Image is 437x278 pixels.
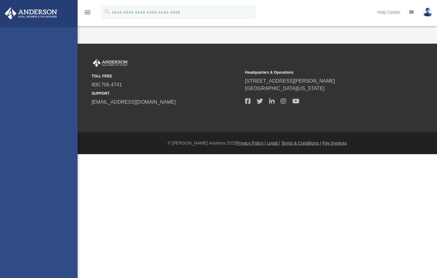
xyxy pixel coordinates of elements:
a: menu [84,12,91,16]
i: search [104,8,110,15]
img: Anderson Advisors Platinum Portal [3,7,59,20]
a: Pay Invoices [322,141,347,146]
a: 800.706.4741 [92,82,122,87]
small: SUPPORT [92,91,241,96]
img: User Pic [423,8,432,17]
img: Anderson Advisors Platinum Portal [92,59,129,67]
a: [EMAIL_ADDRESS][DOMAIN_NAME] [92,99,176,105]
a: Privacy Policy | [237,141,266,146]
small: TOLL FREE [92,73,241,79]
a: Legal | [267,141,280,146]
a: [GEOGRAPHIC_DATA][US_STATE] [245,86,325,91]
a: Terms & Conditions | [281,141,321,146]
div: © [PERSON_NAME] Advisors 2025 [78,140,437,146]
i: menu [84,9,91,16]
small: Headquarters & Operations [245,70,394,75]
a: [STREET_ADDRESS][PERSON_NAME] [245,78,335,84]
